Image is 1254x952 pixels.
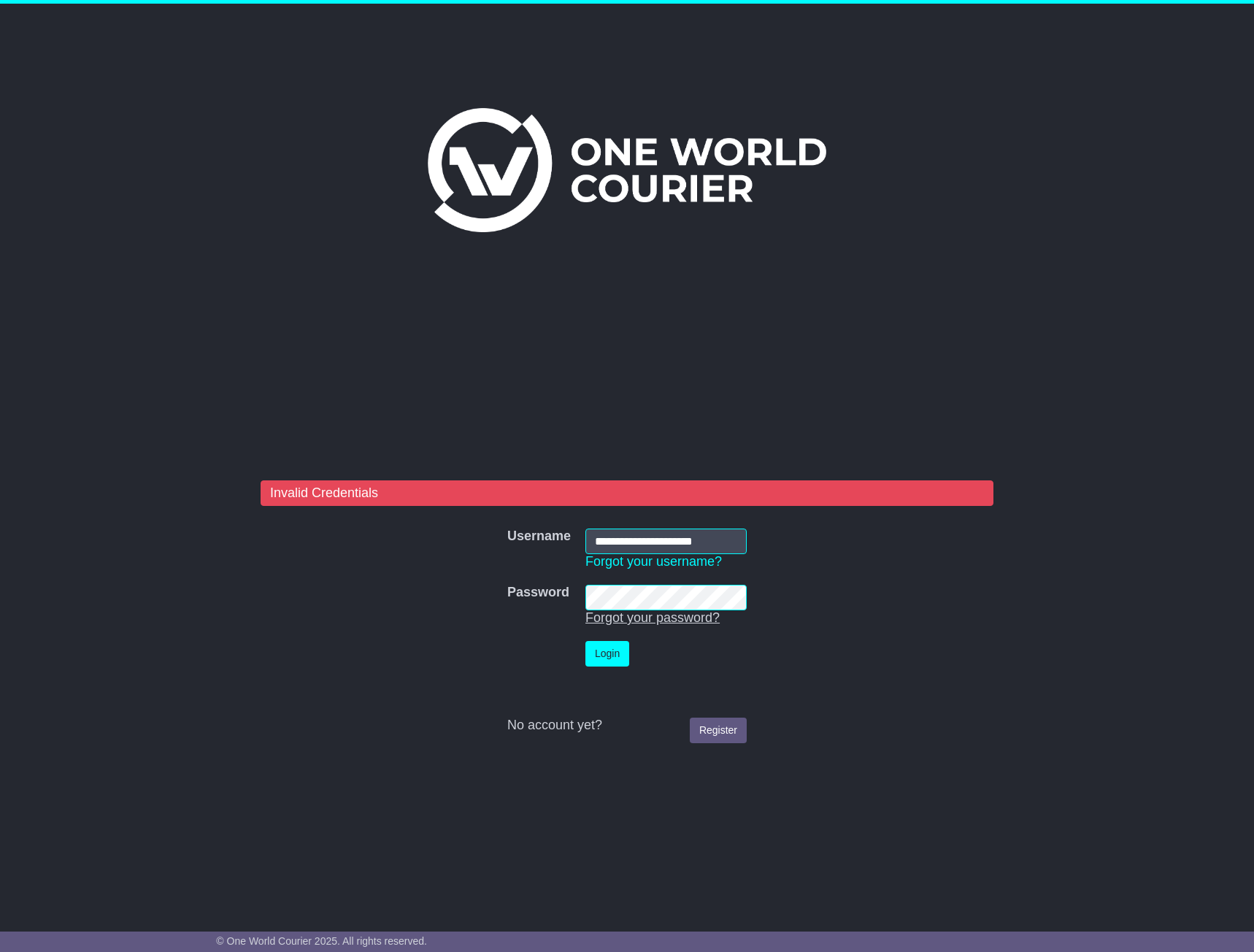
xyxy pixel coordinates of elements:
[507,718,747,734] div: No account yet?
[585,554,722,569] a: Forgot your username?
[690,718,747,743] a: Register
[507,585,569,601] label: Password
[585,641,629,667] button: Login
[216,935,427,947] span: © One World Courier 2025. All rights reserved.
[261,480,993,507] div: Invalid Credentials
[428,108,826,232] img: One World
[507,529,571,545] label: Username
[585,610,720,625] a: Forgot your password?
